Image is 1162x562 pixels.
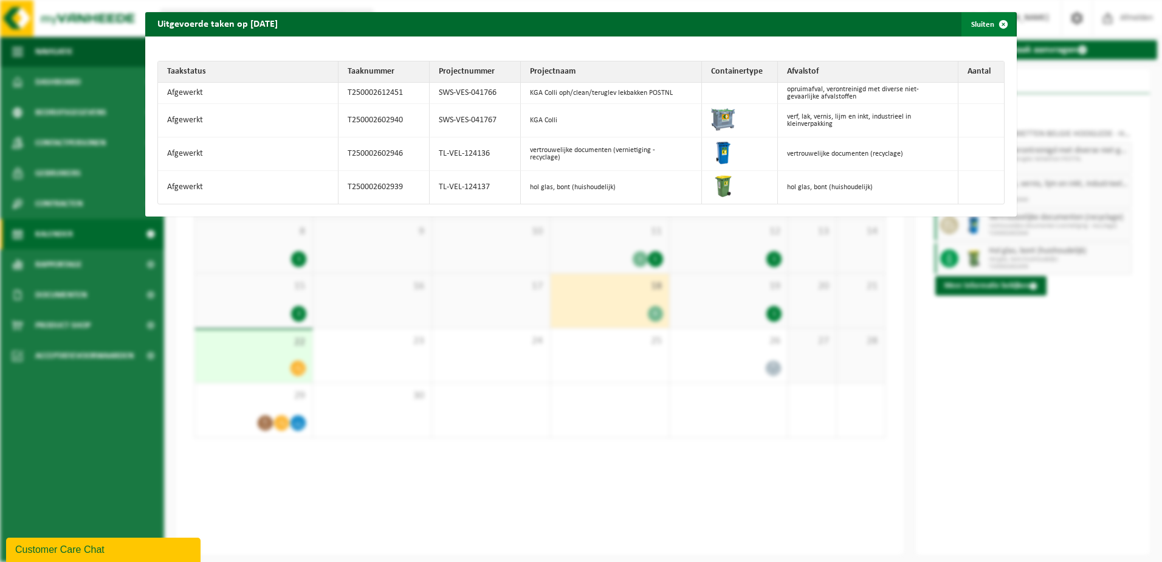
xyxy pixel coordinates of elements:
[339,137,430,171] td: T250002602946
[430,104,521,137] td: SWS-VES-041767
[430,137,521,171] td: TL-VEL-124136
[430,171,521,204] td: TL-VEL-124137
[958,61,1004,83] th: Aantal
[521,171,701,204] td: hol glas, bont (huishoudelijk)
[521,83,701,104] td: KGA Colli oph/clean/teruglev lekbakken POSTNL
[339,104,430,137] td: T250002602940
[961,12,1016,36] button: Sluiten
[778,171,958,204] td: hol glas, bont (huishoudelijk)
[339,61,430,83] th: Taaknummer
[711,174,735,198] img: WB-0240-HPE-GN-50
[158,104,339,137] td: Afgewerkt
[6,535,203,562] iframe: chat widget
[158,61,339,83] th: Taakstatus
[158,83,339,104] td: Afgewerkt
[778,104,958,137] td: verf, lak, vernis, lijm en inkt, industrieel in kleinverpakking
[430,61,521,83] th: Projectnummer
[711,140,735,165] img: WB-0240-HPE-BE-09
[339,171,430,204] td: T250002602939
[430,83,521,104] td: SWS-VES-041766
[778,61,958,83] th: Afvalstof
[158,171,339,204] td: Afgewerkt
[702,61,778,83] th: Containertype
[521,104,701,137] td: KGA Colli
[711,107,735,131] img: PB-AP-0800-MET-02-01
[521,137,701,171] td: vertrouwelijke documenten (vernietiging - recyclage)
[339,83,430,104] td: T250002612451
[521,61,701,83] th: Projectnaam
[145,12,290,35] h2: Uitgevoerde taken op [DATE]
[778,137,958,171] td: vertrouwelijke documenten (recyclage)
[778,83,958,104] td: opruimafval, verontreinigd met diverse niet-gevaarlijke afvalstoffen
[158,137,339,171] td: Afgewerkt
